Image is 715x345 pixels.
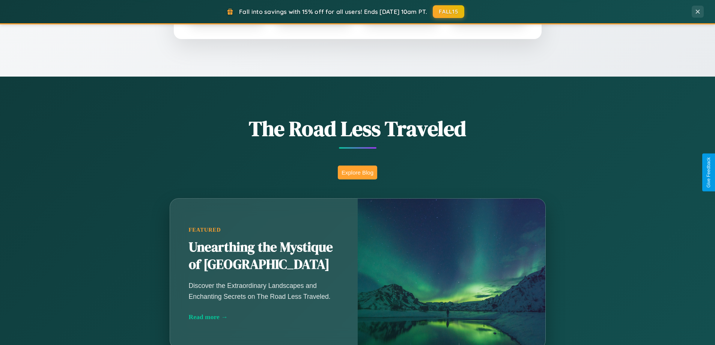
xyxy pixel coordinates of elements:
p: Discover the Extraordinary Landscapes and Enchanting Secrets on The Road Less Traveled. [189,280,339,301]
div: Give Feedback [706,157,711,188]
h2: Unearthing the Mystique of [GEOGRAPHIC_DATA] [189,239,339,273]
h1: The Road Less Traveled [132,114,583,143]
div: Read more → [189,313,339,321]
button: Explore Blog [338,166,377,179]
div: Featured [189,227,339,233]
span: Fall into savings with 15% off for all users! Ends [DATE] 10am PT. [239,8,427,15]
button: FALL15 [433,5,464,18]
